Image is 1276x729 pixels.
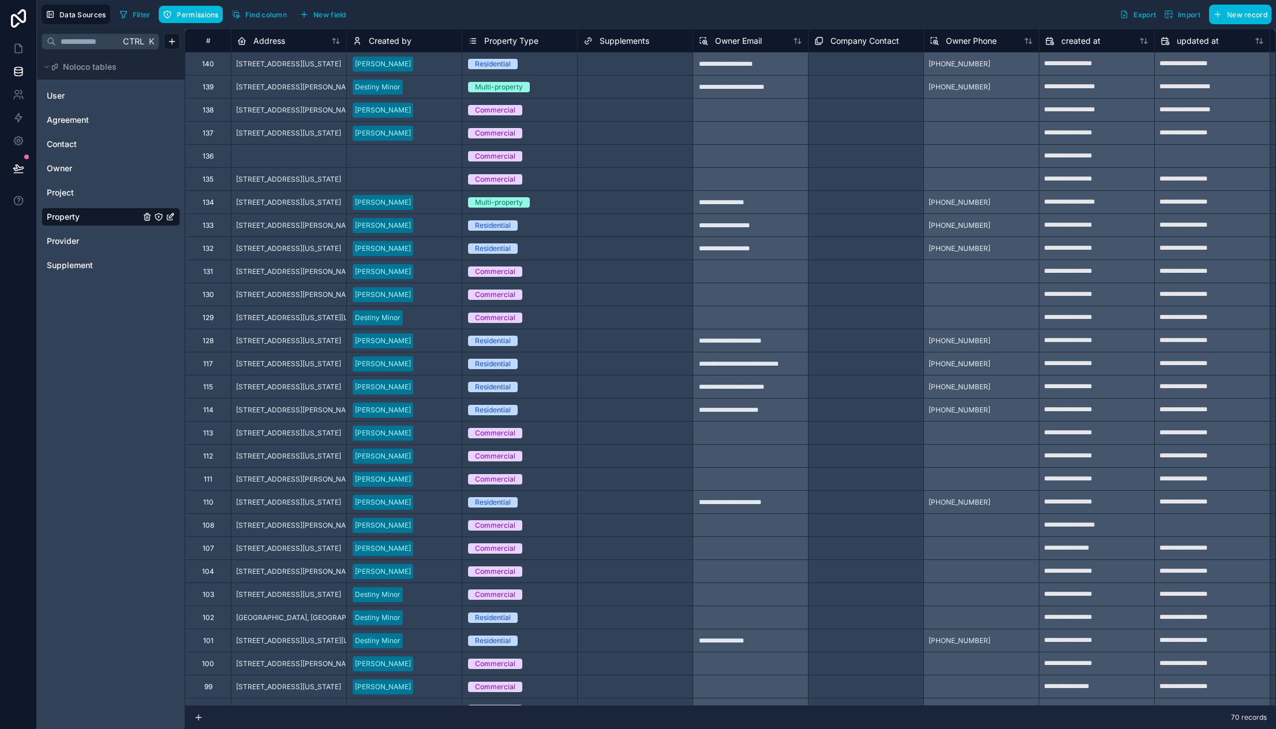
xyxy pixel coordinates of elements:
[203,175,214,184] div: 135
[236,313,380,322] span: [STREET_ADDRESS][US_STATE][US_STATE]
[475,128,515,138] div: Commercial
[203,267,213,276] div: 131
[47,90,65,102] span: User
[236,221,453,230] span: [STREET_ADDRESS][PERSON_NAME][PERSON_NAME][US_STATE]
[355,82,401,92] div: Destiny Minor
[203,590,214,599] div: 103
[236,129,341,138] span: [STREET_ADDRESS][US_STATE]
[203,336,214,345] div: 128
[475,313,515,323] div: Commercial
[475,405,511,415] div: Residential
[245,10,287,19] span: Find column
[47,260,93,271] span: Supplement
[203,544,214,553] div: 107
[475,543,515,554] div: Commercial
[475,151,515,161] div: Commercial
[1231,713,1267,722] span: 70 records
[42,59,173,75] button: Noloco tables
[47,235,79,247] span: Provider
[203,82,214,92] div: 139
[194,36,222,45] div: #
[203,129,214,138] div: 137
[475,243,511,254] div: Residential
[203,429,213,438] div: 113
[42,111,180,129] div: Agreement
[929,498,990,507] span: [PHONE_NUMBER]
[929,82,990,92] span: [PHONE_NUMBER]
[369,35,411,47] span: Created by
[133,10,151,19] span: Filter
[946,35,997,47] span: Owner Phone
[227,6,291,23] button: Find column
[1204,5,1271,24] a: New record
[42,159,180,178] div: Owner
[203,521,214,530] div: 108
[47,138,77,150] span: Contact
[63,61,117,73] span: Noloco tables
[236,290,397,299] span: [STREET_ADDRESS][PERSON_NAME][US_STATE]
[475,474,515,484] div: Commercial
[355,105,411,115] div: [PERSON_NAME]
[115,6,155,23] button: Filter
[313,10,346,19] span: New field
[236,521,453,530] span: [STREET_ADDRESS][PERSON_NAME][PERSON_NAME][US_STATE]
[355,220,411,231] div: [PERSON_NAME]
[47,138,140,150] a: Contact
[122,34,145,48] span: Ctrl
[475,266,515,277] div: Commercial
[236,382,341,392] span: [STREET_ADDRESS][US_STATE]
[236,267,397,276] span: [STREET_ADDRESS][PERSON_NAME][US_STATE]
[1160,5,1204,24] button: Import
[1116,5,1160,24] button: Export
[355,290,411,300] div: [PERSON_NAME]
[355,497,411,508] div: [PERSON_NAME]
[475,220,511,231] div: Residential
[475,382,511,392] div: Residential
[355,266,411,277] div: [PERSON_NAME]
[475,589,515,600] div: Commercial
[1061,35,1101,47] span: created at
[203,313,214,322] div: 129
[355,197,411,208] div: [PERSON_NAME]
[236,244,341,253] span: [STREET_ADDRESS][US_STATE]
[929,221,990,230] span: [PHONE_NUMBER]
[47,211,140,223] a: Property
[484,35,538,47] span: Property Type
[236,106,397,115] span: [STREET_ADDRESS][PERSON_NAME][US_STATE]
[355,589,401,600] div: Destiny Minor
[355,243,411,254] div: [PERSON_NAME]
[1209,5,1271,24] button: New record
[236,567,397,576] span: [STREET_ADDRESS][PERSON_NAME][US_STATE]
[47,187,74,198] span: Project
[355,520,411,531] div: [PERSON_NAME]
[929,636,990,645] span: [PHONE_NUMBER]
[203,290,214,299] div: 130
[355,566,411,577] div: [PERSON_NAME]
[475,197,523,208] div: Multi-property
[1177,35,1219,47] span: updated at
[355,636,401,646] div: Destiny Minor
[203,382,213,392] div: 115
[236,429,341,438] span: [STREET_ADDRESS][US_STATE]
[47,163,72,174] span: Owner
[159,6,227,23] a: Permissions
[355,543,411,554] div: [PERSON_NAME]
[236,452,341,461] span: [STREET_ADDRESS][US_STATE]
[203,613,214,622] div: 102
[204,475,212,484] div: 111
[1227,10,1267,19] span: New record
[203,198,214,207] div: 134
[355,682,411,692] div: [PERSON_NAME]
[47,114,89,126] span: Agreement
[475,636,511,646] div: Residential
[203,452,213,461] div: 112
[355,359,411,369] div: [PERSON_NAME]
[475,59,511,69] div: Residential
[236,705,341,715] span: [STREET_ADDRESS][US_STATE]
[475,705,515,715] div: Commercial
[355,382,411,392] div: [PERSON_NAME]
[203,405,214,415] div: 114
[355,612,401,623] div: Destiny Minor
[236,59,341,69] span: [STREET_ADDRESS][US_STATE]
[47,211,80,223] span: Property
